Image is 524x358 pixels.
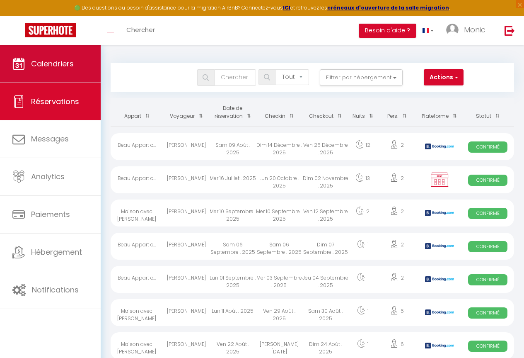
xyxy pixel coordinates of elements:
span: Hébergement [31,247,82,257]
span: Messages [31,134,69,144]
span: Réservations [31,96,79,107]
th: Sort by channel [417,98,461,127]
th: Sort by guest [163,98,210,127]
a: ... Monic [440,16,496,45]
span: Analytics [31,171,65,182]
th: Sort by rentals [111,98,163,127]
span: Notifications [32,285,79,295]
span: Chercher [126,25,155,34]
th: Sort by checkout [302,98,349,127]
span: Monic [464,24,485,35]
a: Chercher [120,16,161,45]
button: Ouvrir le widget de chat LiveChat [7,3,31,28]
a: créneaux d'ouverture de la salle migration [327,4,449,11]
input: Chercher [215,69,256,86]
button: Besoin d'aide ? [359,24,416,38]
iframe: Chat [489,321,518,352]
img: logout [505,25,515,36]
img: Super Booking [25,23,76,37]
img: ... [446,24,459,36]
a: ICI [283,4,290,11]
th: Sort by booking date [210,98,256,127]
th: Sort by nights [349,98,377,127]
th: Sort by checkin [256,98,302,127]
button: Filtrer par hébergement [320,69,403,86]
span: Calendriers [31,58,74,69]
th: Sort by status [461,98,514,127]
span: Paiements [31,209,70,219]
button: Actions [424,69,464,86]
th: Sort by people [377,98,417,127]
